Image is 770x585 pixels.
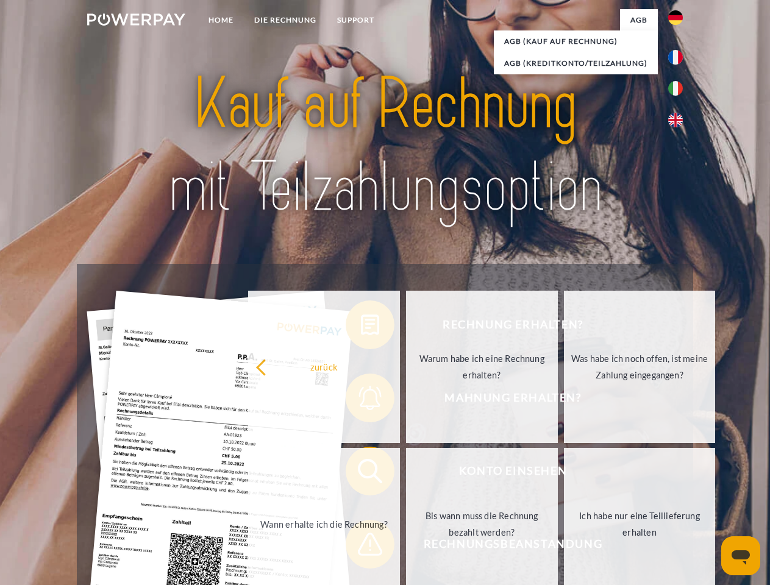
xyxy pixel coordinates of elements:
[494,52,658,74] a: AGB (Kreditkonto/Teilzahlung)
[571,508,708,541] div: Ich habe nur eine Teillieferung erhalten
[668,81,683,96] img: it
[571,350,708,383] div: Was habe ich noch offen, ist meine Zahlung eingegangen?
[620,9,658,31] a: agb
[255,516,393,532] div: Wann erhalte ich die Rechnung?
[668,10,683,25] img: de
[327,9,385,31] a: SUPPORT
[668,50,683,65] img: fr
[668,113,683,127] img: en
[564,291,716,443] a: Was habe ich noch offen, ist meine Zahlung eingegangen?
[255,358,393,375] div: zurück
[413,508,551,541] div: Bis wann muss die Rechnung bezahlt werden?
[721,536,760,575] iframe: Schaltfläche zum Öffnen des Messaging-Fensters
[87,13,185,26] img: logo-powerpay-white.svg
[198,9,244,31] a: Home
[494,30,658,52] a: AGB (Kauf auf Rechnung)
[116,58,654,233] img: title-powerpay_de.svg
[244,9,327,31] a: DIE RECHNUNG
[413,350,551,383] div: Warum habe ich eine Rechnung erhalten?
